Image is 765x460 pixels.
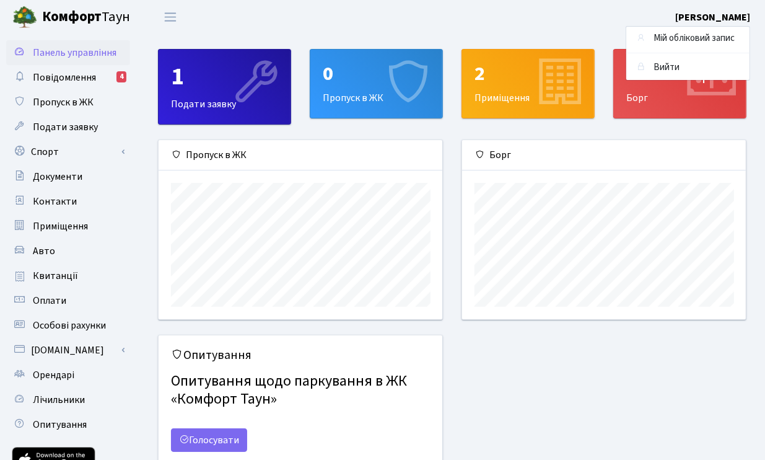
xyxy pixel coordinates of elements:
[6,90,130,115] a: Пропуск в ЖК
[675,11,750,24] b: [PERSON_NAME]
[6,313,130,338] a: Особові рахунки
[626,58,750,77] a: Вийти
[33,244,55,258] span: Авто
[158,49,291,125] a: 1Подати заявку
[159,50,291,124] div: Подати заявку
[310,49,443,118] a: 0Пропуск в ЖК
[171,348,430,363] h5: Опитування
[6,214,130,239] a: Приміщення
[6,115,130,139] a: Подати заявку
[6,164,130,189] a: Документи
[6,189,130,214] a: Контакти
[6,387,130,412] a: Лічильники
[33,319,106,332] span: Особові рахунки
[6,363,130,387] a: Орендарі
[33,393,85,407] span: Лічильники
[33,219,88,233] span: Приміщення
[310,50,442,118] div: Пропуск в ЖК
[171,368,430,414] h4: Опитування щодо паркування в ЖК «Комфорт Таун»
[626,62,733,86] div: 6071.82
[626,29,750,48] a: Мій обліковий запис
[675,10,750,25] a: [PERSON_NAME]
[474,62,582,86] div: 2
[6,139,130,164] a: Спорт
[6,40,130,65] a: Панель управління
[462,140,746,170] div: Борг
[171,428,247,452] a: Голосувати
[33,71,96,84] span: Повідомлення
[155,7,186,27] button: Переключити навігацію
[462,50,594,118] div: Приміщення
[33,46,116,60] span: Панель управління
[33,368,74,382] span: Орендарі
[6,263,130,288] a: Квитанції
[33,269,78,283] span: Квитанції
[42,7,130,28] span: Таун
[33,195,77,208] span: Контакти
[6,239,130,263] a: Авто
[33,95,94,109] span: Пропуск в ЖК
[323,62,430,86] div: 0
[42,7,102,27] b: Комфорт
[171,62,278,92] div: 1
[614,50,746,118] div: Борг
[159,140,442,170] div: Пропуск в ЖК
[33,418,87,431] span: Опитування
[33,294,66,307] span: Оплати
[461,49,595,118] a: 2Приміщення
[12,5,37,30] img: logo.png
[6,338,130,363] a: [DOMAIN_NAME]
[6,65,130,90] a: Повідомлення4
[6,412,130,437] a: Опитування
[6,288,130,313] a: Оплати
[33,120,98,134] span: Подати заявку
[116,71,126,82] div: 4
[33,170,82,184] span: Документи
[619,27,765,53] nav: breadcrumb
